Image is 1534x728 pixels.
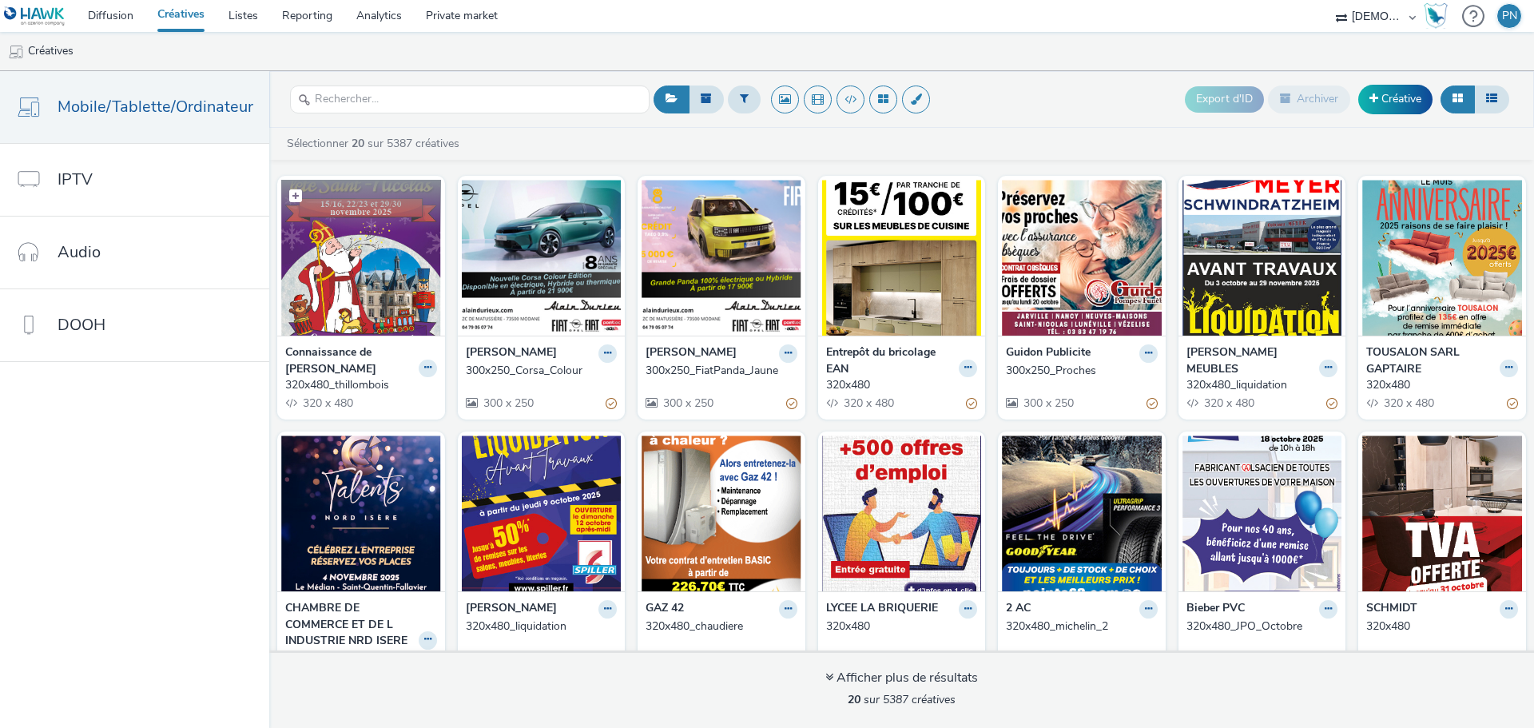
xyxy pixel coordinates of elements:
div: 320x480 [1366,377,1512,393]
div: 320x480_michelin_2 [1006,619,1151,635]
a: Hawk Academy [1424,3,1454,29]
img: Hawk Academy [1424,3,1448,29]
img: 320x480 visual [1362,436,1522,591]
a: 320x480 [826,377,978,393]
span: Mobile/Tablette/Ordinateur [58,95,253,118]
span: sur 5387 créatives [848,692,956,707]
strong: Connaissance de [PERSON_NAME] [285,344,415,377]
img: 320x480_chaudiere visual [642,436,801,591]
div: Partiellement valide [1507,395,1518,412]
div: 320x480_liquidation [466,619,611,635]
span: 320 x 480 [842,396,894,411]
div: 320x480_chaudiere [646,619,791,635]
img: 320x480 visual [822,180,982,336]
a: 320x480 [1366,619,1518,635]
div: 320x480 [1366,619,1512,635]
span: 300 x 250 [1022,396,1074,411]
a: Créative [1358,85,1433,113]
span: Audio [58,241,101,264]
img: 300x250_Corsa_Colour visual [462,180,622,336]
img: 320x480_liquidation visual [462,436,622,591]
div: 300x250_Proches [1006,363,1151,379]
strong: TOUSALON SARL GAPTAIRE [1366,344,1496,377]
span: 320 x 480 [1382,396,1434,411]
a: 320x480_JPO_Octobre [1186,619,1338,635]
button: Liste [1474,86,1509,113]
strong: Bieber PVC [1186,600,1245,619]
strong: SCHMIDT [1366,600,1417,619]
img: 300x250_FiatPanda_Jaune visual [642,180,801,336]
img: 320x480_liquidation visual [1182,180,1342,336]
a: 300x250_Corsa_Colour [466,363,618,379]
a: Sélectionner sur 5387 créatives [285,136,466,151]
strong: 20 [352,136,364,151]
a: 300x250_Proches [1006,363,1158,379]
div: Partiellement valide [1147,395,1158,412]
div: 300x250_FiatPanda_Jaune [646,363,791,379]
input: Rechercher... [290,86,650,113]
strong: CHAMBRE DE COMMERCE ET DE L INDUSTRIE NRD ISERE [285,600,415,649]
div: 320x480 [826,377,972,393]
strong: [PERSON_NAME] MEUBLES [1186,344,1316,377]
strong: [PERSON_NAME] [646,344,737,363]
button: Archiver [1268,86,1350,113]
strong: [PERSON_NAME] [466,344,557,363]
img: mobile [8,44,24,60]
div: PN [1502,4,1517,28]
img: 320x480_JPO_Octobre visual [1182,436,1342,591]
span: 300 x 250 [662,396,713,411]
div: Partiellement valide [966,395,977,412]
div: 320x480 [826,619,972,635]
div: 320x480_JPO_Octobre [1186,619,1332,635]
strong: 20 [848,692,860,707]
div: Afficher plus de résultats [825,669,978,687]
div: 320x480_liquidation [1186,377,1332,393]
button: Grille [1441,86,1475,113]
span: 300 x 250 [482,396,534,411]
img: 320x480_michelin_2 visual [1002,436,1162,591]
span: 320 x 480 [1202,396,1254,411]
strong: LYCEE LA BRIQUERIE [826,600,938,619]
a: 300x250_FiatPanda_Jaune [646,363,797,379]
img: 300x250_Proches visual [1002,180,1162,336]
strong: Entrepôt du bricolage EAN [826,344,956,377]
a: 320x480_talents [285,650,437,666]
div: 320x480_thillombois [285,377,431,393]
strong: GAZ 42 [646,600,684,619]
div: 320x480_talents [285,650,431,666]
img: undefined Logo [4,6,66,26]
img: 320x480_talents visual [281,436,441,591]
a: 320x480 [1366,377,1518,393]
div: Partiellement valide [1326,395,1337,412]
a: 320x480_michelin_2 [1006,619,1158,635]
a: 320x480_liquidation [1186,377,1338,393]
button: Export d'ID [1185,86,1264,112]
div: Partiellement valide [606,395,617,412]
a: 320x480 [826,619,978,635]
div: 300x250_Corsa_Colour [466,363,611,379]
div: Partiellement valide [786,395,797,412]
strong: 2 AC [1006,600,1031,619]
a: 320x480_chaudiere [646,619,797,635]
img: 320x480 visual [822,436,982,591]
span: 320 x 480 [301,396,353,411]
strong: [PERSON_NAME] [466,600,557,619]
img: 320x480 visual [1362,180,1522,336]
img: 320x480_thillombois visual [281,180,441,336]
span: IPTV [58,168,93,191]
a: 320x480_thillombois [285,377,437,393]
span: DOOH [58,313,105,336]
strong: Guidon Publicite [1006,344,1091,363]
a: 320x480_liquidation [466,619,618,635]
